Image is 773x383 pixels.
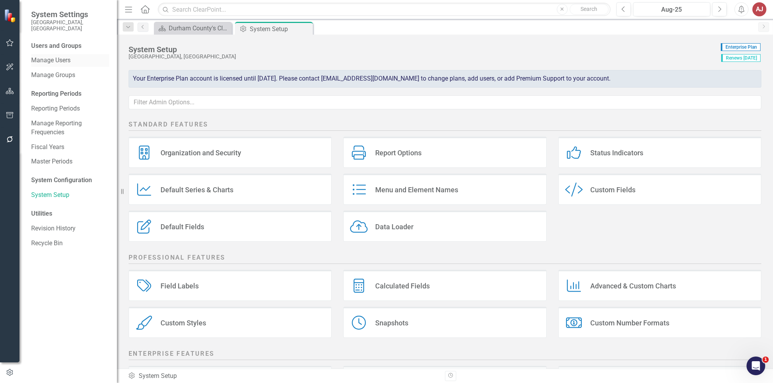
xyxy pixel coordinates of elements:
[31,90,109,98] div: Reporting Periods
[590,148,643,157] div: Status Indicators
[31,71,109,80] a: Manage Groups
[161,148,241,157] div: Organization and Security
[721,43,761,51] span: Enterprise Plan
[590,281,676,290] div: Advanced & Custom Charts
[31,119,109,137] a: Manage Reporting Frequencies
[128,372,439,381] div: System Setup
[31,104,109,113] a: Reporting Periods
[161,185,233,194] div: Default Series & Charts
[752,2,766,16] button: AJ
[129,120,761,131] h2: Standard Features
[129,350,761,360] h2: Enterprise Features
[161,222,204,231] div: Default Fields
[375,185,458,194] div: Menu and Element Names
[129,253,761,264] h2: Professional Features
[31,143,109,152] a: Fiscal Years
[375,222,413,231] div: Data Loader
[375,281,430,290] div: Calculated Fields
[31,176,109,185] div: System Configuration
[161,281,199,290] div: Field Labels
[31,209,109,218] div: Utilities
[161,318,206,327] div: Custom Styles
[31,239,109,248] a: Recycle Bin
[721,54,761,62] span: Renews [DATE]
[375,148,422,157] div: Report Options
[31,19,109,32] small: [GEOGRAPHIC_DATA], [GEOGRAPHIC_DATA]
[636,5,708,14] div: Aug-25
[762,357,769,363] span: 1
[158,3,611,16] input: Search ClearPoint...
[31,10,109,19] span: System Settings
[129,95,761,110] input: Filter Admin Options...
[31,157,109,166] a: Master Periods
[747,357,765,375] iframe: Intercom live chat
[570,4,609,15] button: Search
[633,2,710,16] button: Aug-25
[169,23,230,33] div: Durham County's ClearPoint Site - Performance Management
[581,6,597,12] span: Search
[156,23,230,33] a: Durham County's ClearPoint Site - Performance Management
[590,185,635,194] div: Custom Fields
[4,8,18,23] img: ClearPoint Strategy
[31,224,109,233] a: Revision History
[31,56,109,65] a: Manage Users
[129,54,717,60] div: [GEOGRAPHIC_DATA], [GEOGRAPHIC_DATA]
[129,70,761,88] div: Your Enterprise Plan account is licensed until [DATE]. Please contact [EMAIL_ADDRESS][DOMAIN_NAME...
[250,24,311,34] div: System Setup
[129,45,717,54] div: System Setup
[31,42,109,51] div: Users and Groups
[375,318,408,327] div: Snapshots
[590,318,669,327] div: Custom Number Formats
[31,191,109,200] a: System Setup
